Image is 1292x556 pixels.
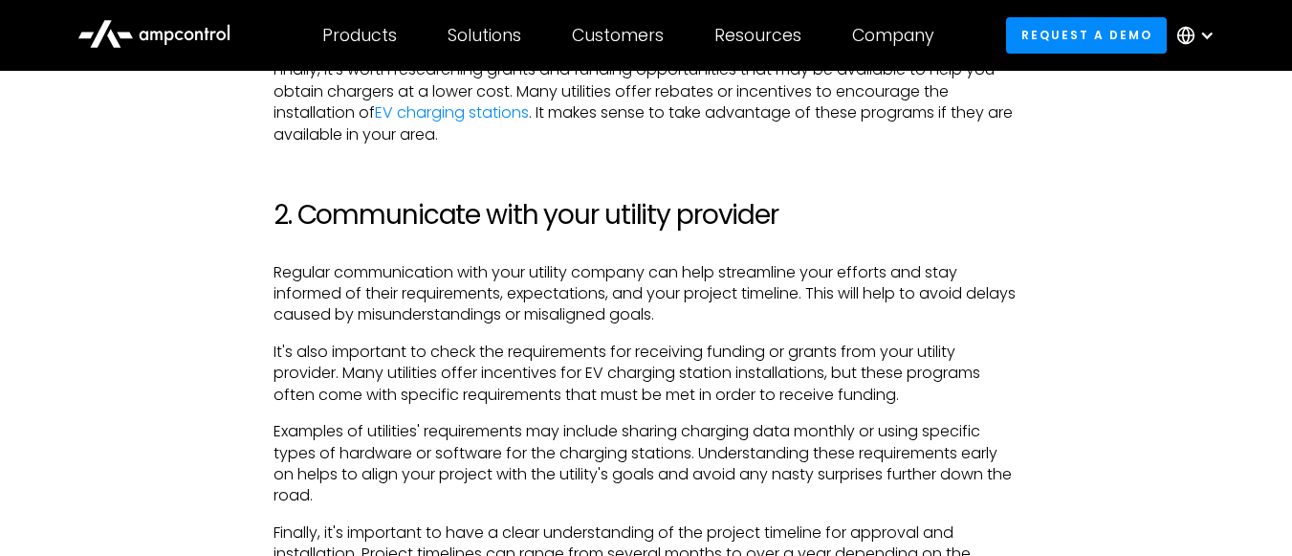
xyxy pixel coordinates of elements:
[274,59,1018,145] p: Finally, it's worth researching grants and funding opportunities that may be available to help yo...
[1006,17,1167,53] a: Request a demo
[572,25,664,46] div: Customers
[852,25,934,46] div: Company
[448,25,521,46] div: Solutions
[322,25,397,46] div: Products
[274,421,1018,507] p: Examples of utilities' requirements may include sharing charging data monthly or using specific t...
[375,101,529,123] a: EV charging stations
[274,199,1018,232] h2: 2. Communicate with your utility provider
[274,262,1018,326] p: Regular communication with your utility company can help streamline your efforts and stay informe...
[714,25,801,46] div: Resources
[274,342,1018,406] p: It's also important to check the requirements for receiving funding or grants from your utility p...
